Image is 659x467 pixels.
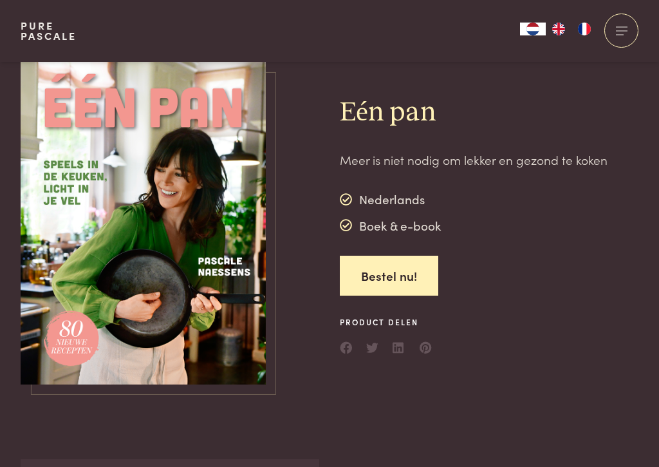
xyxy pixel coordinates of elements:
div: Nederlands [340,190,441,209]
div: Boek & e-book [340,216,441,235]
a: NL [520,23,546,35]
p: Meer is niet nodig om lekker en gezond te koken [340,151,608,169]
h2: Eén pan [340,96,608,130]
ul: Language list [546,23,597,35]
span: Product delen [340,316,432,328]
img: https://admin.purepascale.com/wp-content/uploads/2025/07/een-pan-voorbeeldcover.png [21,62,266,385]
a: FR [571,23,597,35]
div: Language [520,23,546,35]
a: EN [546,23,571,35]
a: Bestel nu! [340,256,438,296]
a: PurePascale [21,21,77,41]
aside: Language selected: Nederlands [520,23,597,35]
